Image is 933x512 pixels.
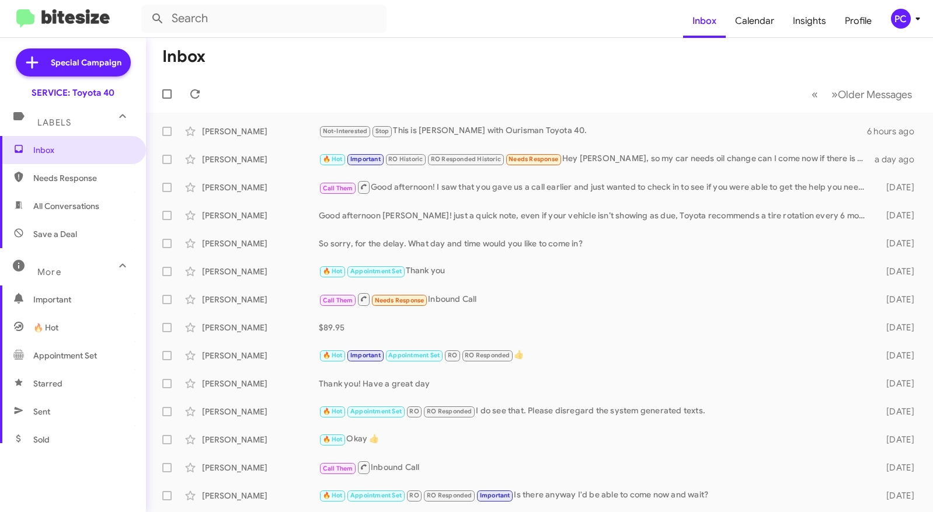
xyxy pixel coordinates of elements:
div: Thank you! Have a great day [319,378,871,389]
span: 🔥 Hot [323,407,343,415]
h1: Inbox [162,47,206,66]
div: SERVICE: Toyota 40 [32,87,114,99]
div: [PERSON_NAME] [202,294,319,305]
span: » [831,87,838,102]
span: RO Responded Historic [431,155,501,163]
div: 6 hours ago [867,126,924,137]
span: Sent [33,406,50,417]
button: PC [881,9,920,29]
span: Stop [375,127,389,135]
a: Special Campaign [16,48,131,76]
div: [PERSON_NAME] [202,126,319,137]
div: Is there anyway I'd be able to come now and wait? [319,489,871,502]
div: [PERSON_NAME] [202,238,319,249]
span: Important [350,155,381,163]
span: Special Campaign [51,57,121,68]
div: [PERSON_NAME] [202,266,319,277]
span: Call Them [323,184,353,192]
span: 🔥 Hot [323,436,343,443]
a: Profile [835,4,881,38]
div: [DATE] [871,238,924,249]
div: Hey [PERSON_NAME], so my car needs oil change can I come now if there is availability? [319,152,871,166]
div: I do see that. Please disregard the system generated texts. [319,405,871,418]
input: Search [141,5,387,33]
span: Call Them [323,297,353,304]
div: Inbound Call [319,292,871,306]
div: [DATE] [871,182,924,193]
span: Needs Response [509,155,558,163]
div: [DATE] [871,266,924,277]
div: Good afternoon! I saw that you gave us a call earlier and just wanted to check in to see if you w... [319,180,871,194]
div: [DATE] [871,294,924,305]
span: Appointment Set [388,351,440,359]
span: 🔥 Hot [33,322,58,333]
span: Save a Deal [33,228,77,240]
div: [DATE] [871,406,924,417]
span: RO Responded [427,407,472,415]
span: « [812,87,818,102]
div: [PERSON_NAME] [202,350,319,361]
div: [PERSON_NAME] [202,154,319,165]
div: $89.95 [319,322,871,333]
div: [PERSON_NAME] [202,322,319,333]
div: [DATE] [871,434,924,445]
div: Thank you [319,264,871,278]
span: 🔥 Hot [323,155,343,163]
span: Sold [33,434,50,445]
button: Previous [805,82,825,106]
span: 🔥 Hot [323,267,343,275]
span: RO Responded [465,351,510,359]
div: [DATE] [871,378,924,389]
span: RO [409,407,419,415]
nav: Page navigation example [805,82,919,106]
div: This is [PERSON_NAME] with Ourisman Toyota 40. [319,124,867,138]
div: [PERSON_NAME] [202,378,319,389]
div: Inbound Call [319,460,871,475]
div: [DATE] [871,322,924,333]
span: 🔥 Hot [323,492,343,499]
span: Needs Response [375,297,424,304]
div: PC [891,9,911,29]
div: [DATE] [871,490,924,501]
span: Important [350,351,381,359]
div: [DATE] [871,210,924,221]
span: Labels [37,117,71,128]
div: a day ago [871,154,924,165]
a: Inbox [683,4,726,38]
span: Important [480,492,510,499]
span: Inbox [33,144,133,156]
span: Needs Response [33,172,133,184]
span: RO [448,351,457,359]
span: Appointment Set [350,407,402,415]
div: [PERSON_NAME] [202,462,319,473]
a: Insights [784,4,835,38]
span: Not-Interested [323,127,368,135]
span: All Conversations [33,200,99,212]
span: Appointment Set [350,267,402,275]
span: Older Messages [838,88,912,101]
span: RO [409,492,419,499]
div: [PERSON_NAME] [202,182,319,193]
div: 👍 [319,349,871,362]
button: Next [824,82,919,106]
div: Okay 👍 [319,433,871,446]
span: 🔥 Hot [323,351,343,359]
div: Good afternoon [PERSON_NAME]! just a quick note, even if your vehicle isn’t showing as due, Toyot... [319,210,871,221]
span: RO Responded [427,492,472,499]
span: RO Historic [388,155,423,163]
a: Calendar [726,4,784,38]
span: Appointment Set [350,492,402,499]
div: [PERSON_NAME] [202,210,319,221]
div: [PERSON_NAME] [202,406,319,417]
span: Important [33,294,133,305]
div: So sorry, for the delay. What day and time would you like to come in? [319,238,871,249]
span: Starred [33,378,62,389]
span: Appointment Set [33,350,97,361]
div: [DATE] [871,350,924,361]
span: More [37,267,61,277]
span: Call Them [323,465,353,472]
